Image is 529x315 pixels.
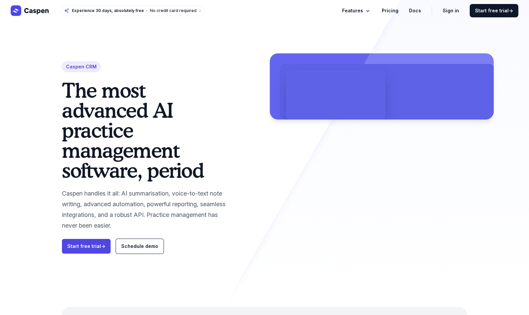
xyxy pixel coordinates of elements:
span: Caspen CRM [62,61,101,72]
span: → [101,243,105,249]
a: Sign in [443,7,459,15]
a: Start free trial [62,239,111,254]
a: Pricing [382,7,398,15]
span: Start free trial [475,7,513,14]
a: Experience 30 days, absolutely freeNo credit card required [60,5,205,16]
span: → [509,8,513,13]
button: Features [342,7,371,15]
span: Features [342,7,363,15]
a: Docs [409,7,421,15]
p: Caspen handles it all: AI summarisation, voice-to-text note writing, advanced automation, powerfu... [62,188,233,231]
span: Schedule demo [121,243,158,249]
span: No credit card required [150,8,197,13]
a: Start free trial [470,4,518,17]
span: Experience 30 days, absolutely free [72,8,144,13]
h1: The most advanced AI practice management software, period [62,80,233,180]
a: Schedule demo [116,239,164,254]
